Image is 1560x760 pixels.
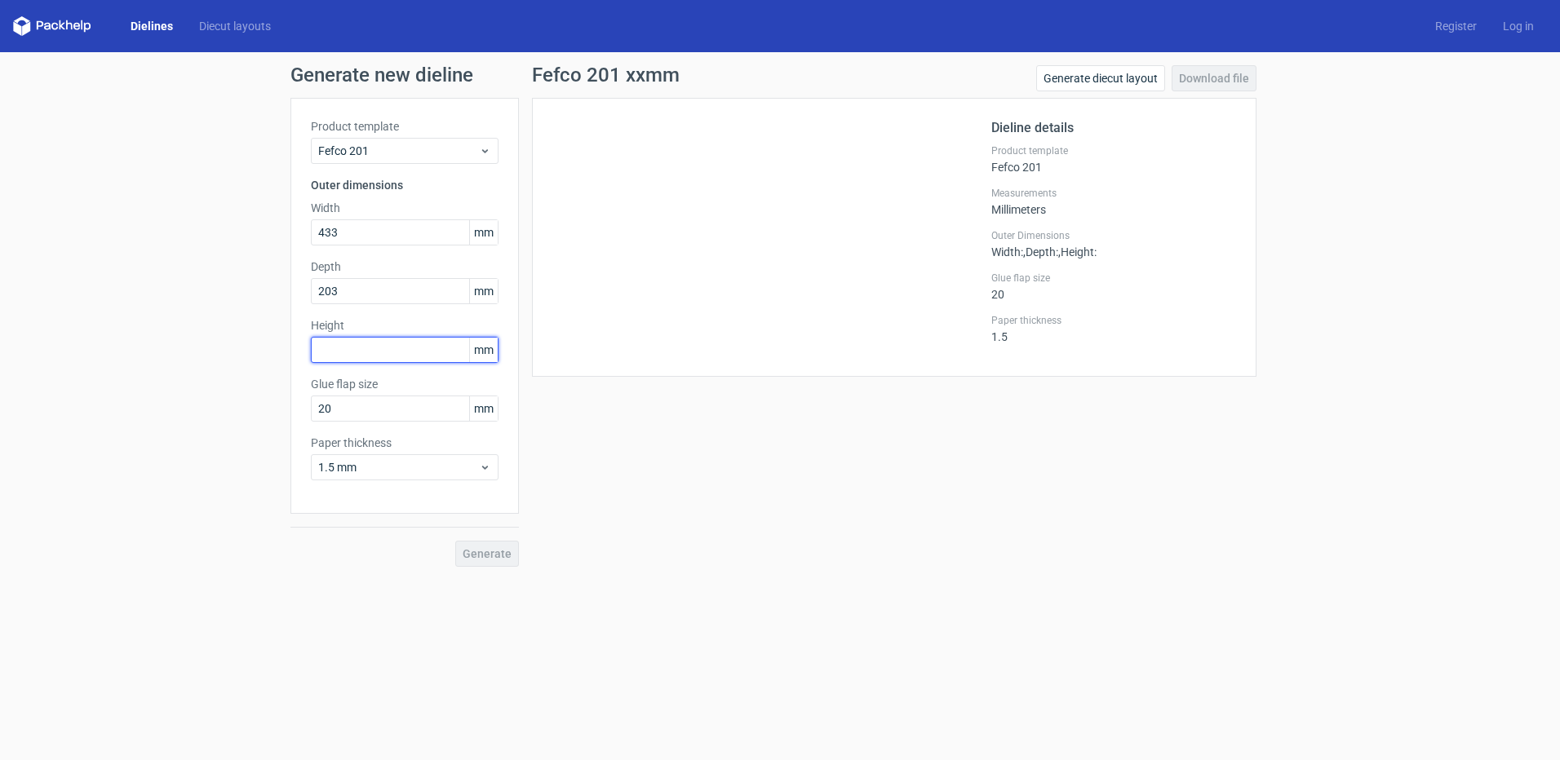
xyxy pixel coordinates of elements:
label: Depth [311,258,499,275]
span: , Height : [1058,245,1097,258]
label: Paper thickness [311,435,499,451]
span: mm [469,396,498,421]
label: Product template [991,144,1236,157]
span: mm [469,220,498,245]
label: Height [311,317,499,334]
a: Diecut layouts [186,18,284,34]
a: Register [1422,18,1490,34]
h1: Fefco 201 xxmm [532,65,680,85]
a: Log in [1490,18,1547,34]
span: mm [469,279,498,303]
label: Product template [311,118,499,135]
h2: Dieline details [991,118,1236,138]
div: 1.5 [991,314,1236,343]
h3: Outer dimensions [311,177,499,193]
label: Glue flap size [991,272,1236,285]
h1: Generate new dieline [290,65,1270,85]
div: 20 [991,272,1236,301]
span: Fefco 201 [318,143,479,159]
label: Width [311,200,499,216]
span: Width : [991,245,1023,258]
span: 1.5 mm [318,459,479,475]
a: Generate diecut layout [1036,65,1165,91]
label: Paper thickness [991,314,1236,327]
span: , Depth : [1023,245,1058,258]
div: Fefco 201 [991,144,1236,174]
label: Measurements [991,187,1236,200]
div: Millimeters [991,187,1236,216]
a: Dielines [117,18,186,34]
label: Outer Dimensions [991,229,1236,242]
label: Glue flap size [311,376,499,392]
span: mm [469,338,498,362]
